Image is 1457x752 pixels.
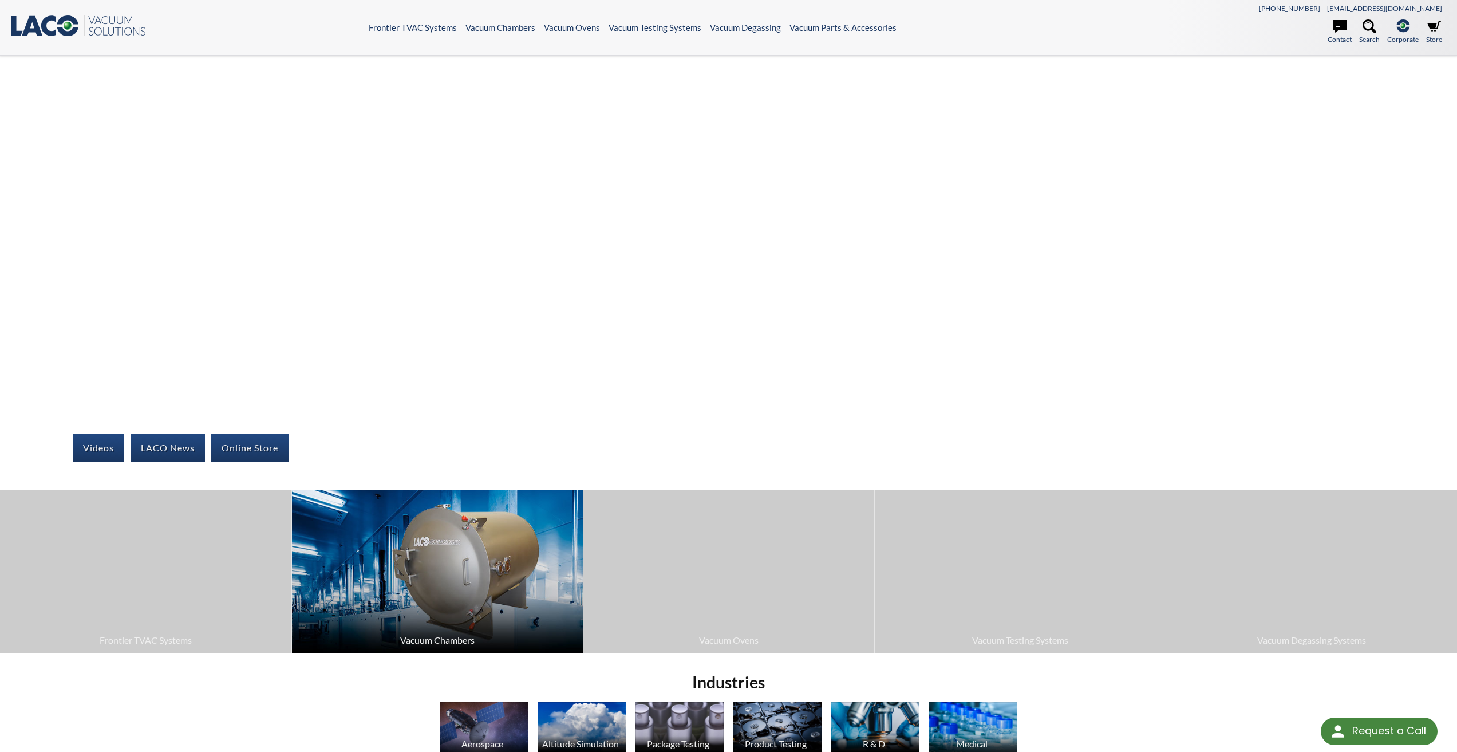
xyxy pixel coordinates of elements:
[298,633,577,648] span: Vacuum Chambers
[1327,4,1442,13] a: [EMAIL_ADDRESS][DOMAIN_NAME]
[789,22,897,33] a: Vacuum Parts & Accessories
[538,702,626,752] img: Altitude Simulation, Clouds
[1172,633,1451,648] span: Vacuum Degassing Systems
[1259,4,1320,13] a: [PHONE_NUMBER]
[1426,19,1442,45] a: Store
[875,490,1166,653] a: Vacuum Testing Systems
[583,490,874,653] a: Vacuum Ovens
[927,738,1016,749] div: Medical
[1387,34,1419,45] span: Corporate
[465,22,535,33] a: Vacuum Chambers
[609,22,701,33] a: Vacuum Testing Systems
[831,702,919,752] img: Microscope image
[880,633,1160,648] span: Vacuum Testing Systems
[6,633,286,648] span: Frontier TVAC Systems
[1359,19,1380,45] a: Search
[536,738,625,749] div: Altitude Simulation
[73,434,124,462] a: Videos
[733,702,822,752] img: Hard Drives image
[710,22,781,33] a: Vacuum Degassing
[440,702,528,752] img: Satellite image
[292,490,583,653] img: Vacuum Chamber image
[829,738,918,749] div: R & D
[211,434,289,462] a: Online Store
[635,702,724,752] img: Perfume Bottles image
[438,738,527,749] div: Aerospace
[1329,722,1347,741] img: round button
[544,22,600,33] a: Vacuum Ovens
[369,22,457,33] a: Frontier TVAC Systems
[929,702,1017,752] img: Medication Bottles image
[589,633,868,648] span: Vacuum Ovens
[1166,490,1457,653] a: Vacuum Degassing Systems
[292,490,583,653] a: Vacuum Chambers
[435,672,1022,693] h2: Industries
[731,738,820,749] div: Product Testing
[1328,19,1352,45] a: Contact
[634,738,723,749] div: Package Testing
[131,434,205,462] a: LACO News
[1352,718,1426,744] div: Request a Call
[1321,718,1438,745] div: Request a Call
